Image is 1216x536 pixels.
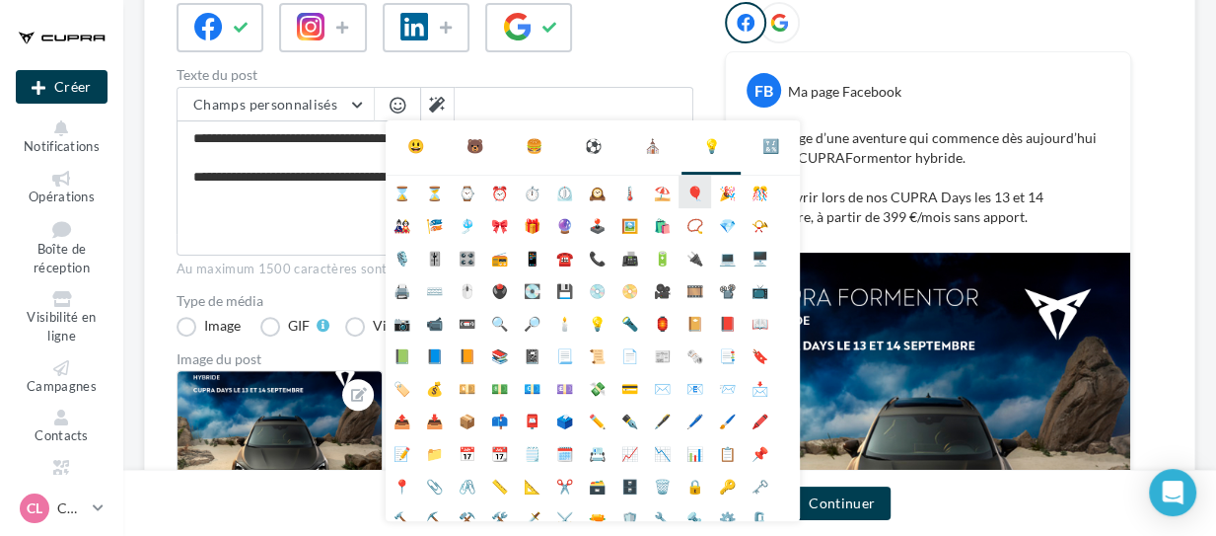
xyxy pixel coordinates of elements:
li: 📨 [711,371,744,404]
li: 🏮 [646,306,679,339]
span: Visibilité en ligne [27,310,96,345]
li: 📖 [744,306,776,339]
li: ⚙️ [711,501,744,534]
li: 📘 [418,339,451,371]
li: 🗃️ [581,469,613,501]
li: 🔖 [744,339,776,371]
li: ⏳ [418,176,451,208]
li: 📐 [516,469,548,501]
button: Continuer [793,487,891,520]
li: 🕹️ [581,208,613,241]
li: ✂️ [548,469,581,501]
li: 📯 [744,208,776,241]
li: 📊 [679,436,711,469]
li: 🗒️ [516,436,548,469]
li: 📚 [483,339,516,371]
button: Champs personnalisés [178,88,374,121]
div: Image [204,319,241,333]
li: 📇 [581,436,613,469]
li: ☎️ [548,241,581,273]
li: 💡 [581,306,613,339]
div: Ma page Facebook [788,82,901,102]
li: 📎 [418,469,451,501]
label: Type de média [177,294,693,308]
li: 📙 [451,339,483,371]
li: 🗝️ [744,469,776,501]
li: 🎞️ [679,273,711,306]
li: 📹 [418,306,451,339]
li: 🗄️ [613,469,646,501]
li: 📮 [516,404,548,436]
li: 🖋️ [646,404,679,436]
li: 🖌️ [711,404,744,436]
span: Opérations [29,189,95,204]
p: CUPRA Laon [57,498,85,518]
li: 💸 [581,371,613,404]
div: FB [747,73,781,108]
li: 📜 [581,339,613,371]
li: 🎙️ [386,241,418,273]
li: 📷 [386,306,418,339]
li: 📃 [548,339,581,371]
li: 🔒 [679,469,711,501]
li: 🕯️ [548,306,581,339]
li: 🔎 [516,306,548,339]
li: 🖼️ [613,208,646,241]
li: 📤 [386,404,418,436]
li: 📦 [451,404,483,436]
div: Au maximum 1500 caractères sont permis pour pouvoir publier sur Google [177,261,693,278]
li: ⛱️ [646,176,679,208]
span: CL [27,498,42,518]
li: 📈 [613,436,646,469]
a: Contacts [16,406,107,448]
li: 🖨️ [386,273,418,306]
li: 📁 [418,436,451,469]
li: 📍 [386,469,418,501]
li: 📌 [744,436,776,469]
li: 🗳️ [548,404,581,436]
a: Opérations [16,167,107,209]
li: 🗞️ [679,339,711,371]
li: 📄 [613,339,646,371]
li: 💿 [581,273,613,306]
div: 😃 [407,136,424,156]
li: 🖲️ [483,273,516,306]
li: 🖥️ [744,241,776,273]
li: 🎐 [451,208,483,241]
li: 🖊️ [679,404,711,436]
li: ⌚ [451,176,483,208]
li: 🔩 [679,501,711,534]
li: 📧 [679,371,711,404]
li: ⚔️ [548,501,581,534]
div: 💡 [703,136,720,156]
li: ⌛ [386,176,418,208]
li: 📽️ [711,273,744,306]
p: Le fil rouge d’une aventure qui commence dès aujourd’hui avec le #CUPRAFormentor hybride. À décou... [746,128,1110,227]
li: 🔋 [646,241,679,273]
li: 📕 [711,306,744,339]
li: 📫 [483,404,516,436]
li: ⌨️ [418,273,451,306]
li: 🛠️ [483,501,516,534]
li: 💵 [483,371,516,404]
li: ✒️ [613,404,646,436]
li: 🎥 [646,273,679,306]
li: 📗 [386,339,418,371]
div: 🐻 [466,136,483,156]
li: 🗓️ [548,436,581,469]
li: 🔑 [711,469,744,501]
li: 🎁 [516,208,548,241]
li: 💴 [451,371,483,404]
div: Image du post [177,352,693,366]
div: 🍔 [526,136,542,156]
span: Contacts [35,427,89,443]
li: 🔌 [679,241,711,273]
li: 📥 [418,404,451,436]
li: ⏲️ [548,176,581,208]
div: Nouvelle campagne [16,70,107,104]
li: 💽 [516,273,548,306]
li: 🔦 [613,306,646,339]
li: 📿 [679,208,711,241]
span: Champs personnalisés [193,96,337,113]
li: 🗜️ [744,501,776,534]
